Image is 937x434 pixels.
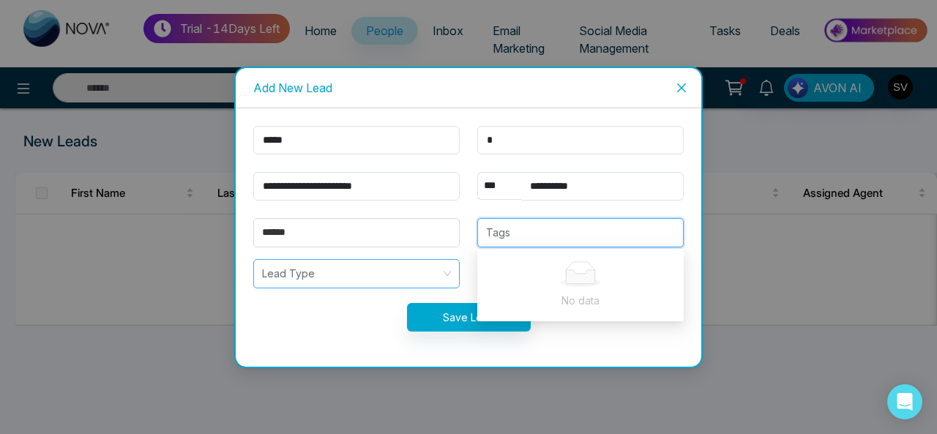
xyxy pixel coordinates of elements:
[887,384,922,419] div: Open Intercom Messenger
[407,303,531,332] button: Save Lead
[253,80,684,96] div: Add New Lead
[676,82,687,94] span: close
[662,68,701,108] button: Close
[486,293,675,309] div: No data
